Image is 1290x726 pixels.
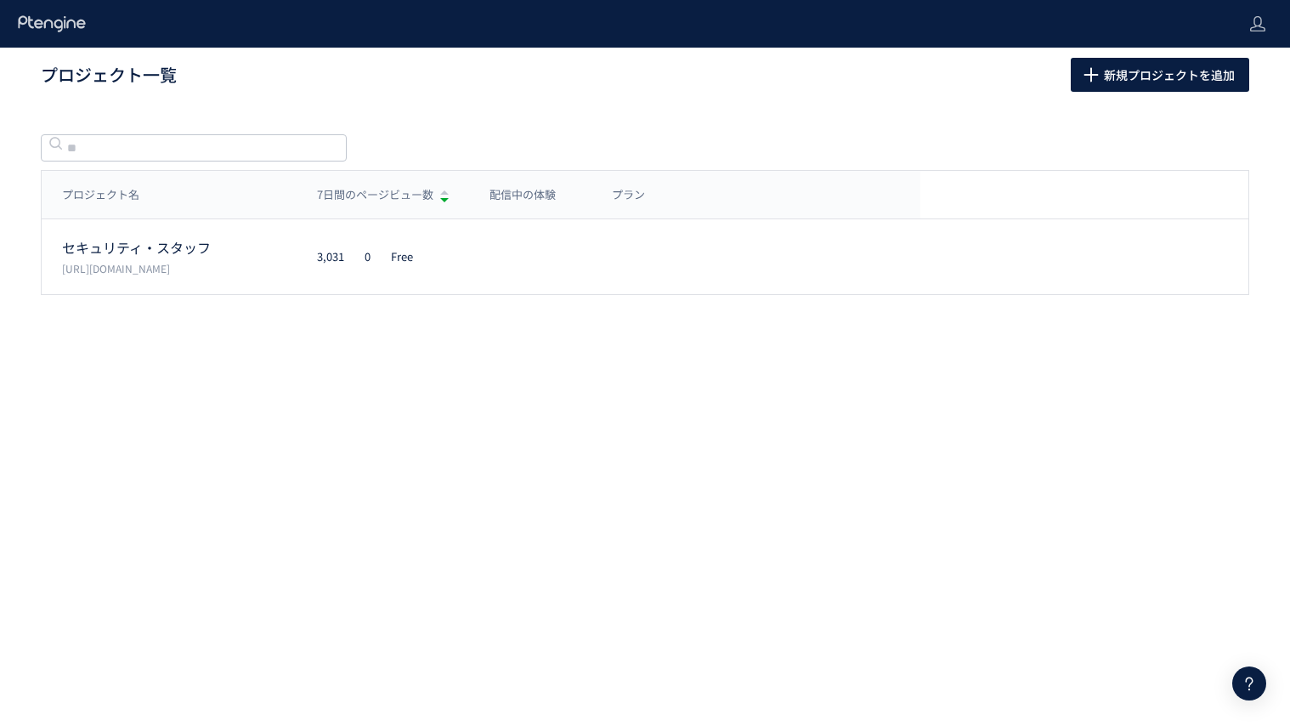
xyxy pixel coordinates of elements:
p: https://lp.motivate-s.co.jp [62,261,297,275]
div: 0 [344,249,371,265]
span: プロジェクト名 [62,187,139,203]
h1: プロジェクト一覧 [41,63,1033,88]
p: セキュリティ・スタッフ [62,238,297,258]
span: 7日間のページビュー数 [317,187,433,203]
span: 配信中の体験 [489,187,556,203]
div: Free [371,249,413,265]
span: 新規プロジェクトを追加 [1104,58,1235,92]
button: 新規プロジェクトを追加 [1071,58,1249,92]
div: 3,031 [297,249,344,265]
span: プラン [612,187,645,203]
